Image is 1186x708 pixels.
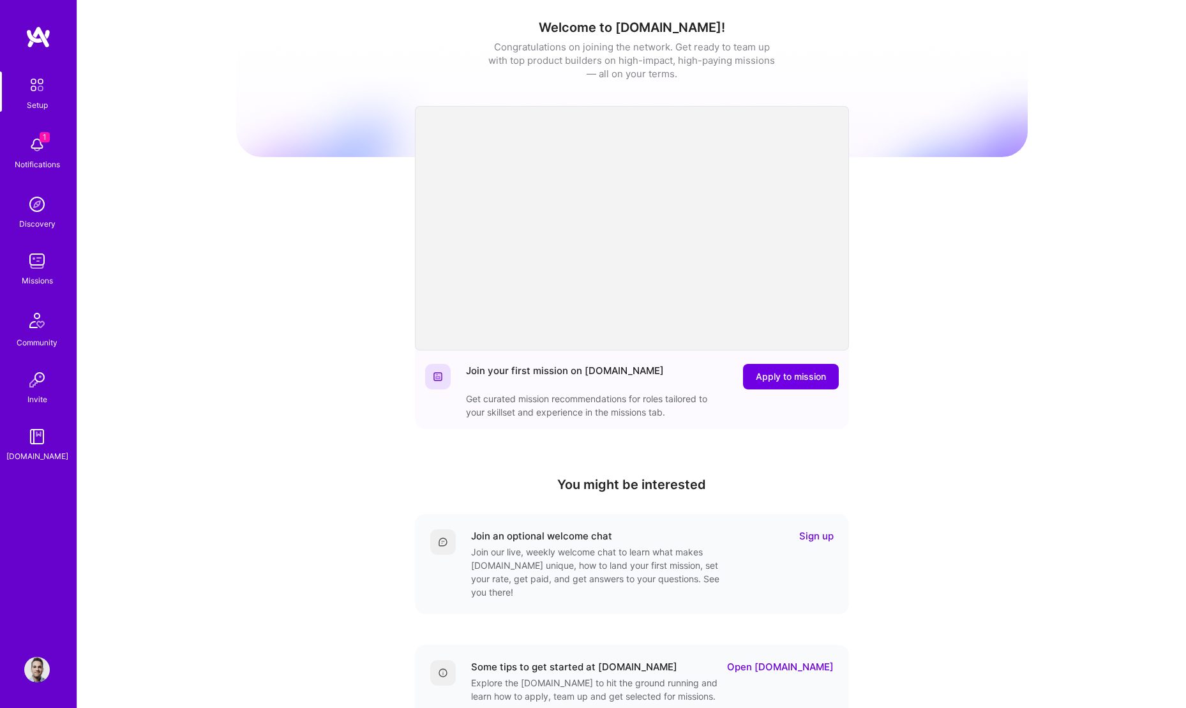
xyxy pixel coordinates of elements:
[17,336,57,349] div: Community
[438,668,448,678] img: Details
[22,274,53,287] div: Missions
[24,424,50,449] img: guide book
[236,20,1028,35] h1: Welcome to [DOMAIN_NAME]!
[743,364,839,389] button: Apply to mission
[40,132,50,142] span: 1
[727,660,834,674] a: Open [DOMAIN_NAME]
[756,370,826,383] span: Apply to mission
[471,529,612,543] div: Join an optional welcome chat
[24,367,50,393] img: Invite
[24,248,50,274] img: teamwork
[21,657,53,682] a: User Avatar
[415,106,849,350] iframe: video
[26,26,51,49] img: logo
[471,545,726,599] div: Join our live, weekly welcome chat to learn what makes [DOMAIN_NAME] unique, how to land your fir...
[466,364,664,389] div: Join your first mission on [DOMAIN_NAME]
[799,529,834,543] a: Sign up
[438,537,448,547] img: Comment
[24,657,50,682] img: User Avatar
[24,132,50,158] img: bell
[24,192,50,217] img: discovery
[466,392,721,419] div: Get curated mission recommendations for roles tailored to your skillset and experience in the mis...
[471,660,677,674] div: Some tips to get started at [DOMAIN_NAME]
[22,305,52,336] img: Community
[6,449,68,463] div: [DOMAIN_NAME]
[19,217,56,230] div: Discovery
[15,158,60,171] div: Notifications
[433,372,443,382] img: Website
[488,40,776,80] div: Congratulations on joining the network. Get ready to team up with top product builders on high-im...
[471,676,726,703] div: Explore the [DOMAIN_NAME] to hit the ground running and learn how to apply, team up and get selec...
[415,477,849,492] h4: You might be interested
[27,98,48,112] div: Setup
[24,72,50,98] img: setup
[27,393,47,406] div: Invite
